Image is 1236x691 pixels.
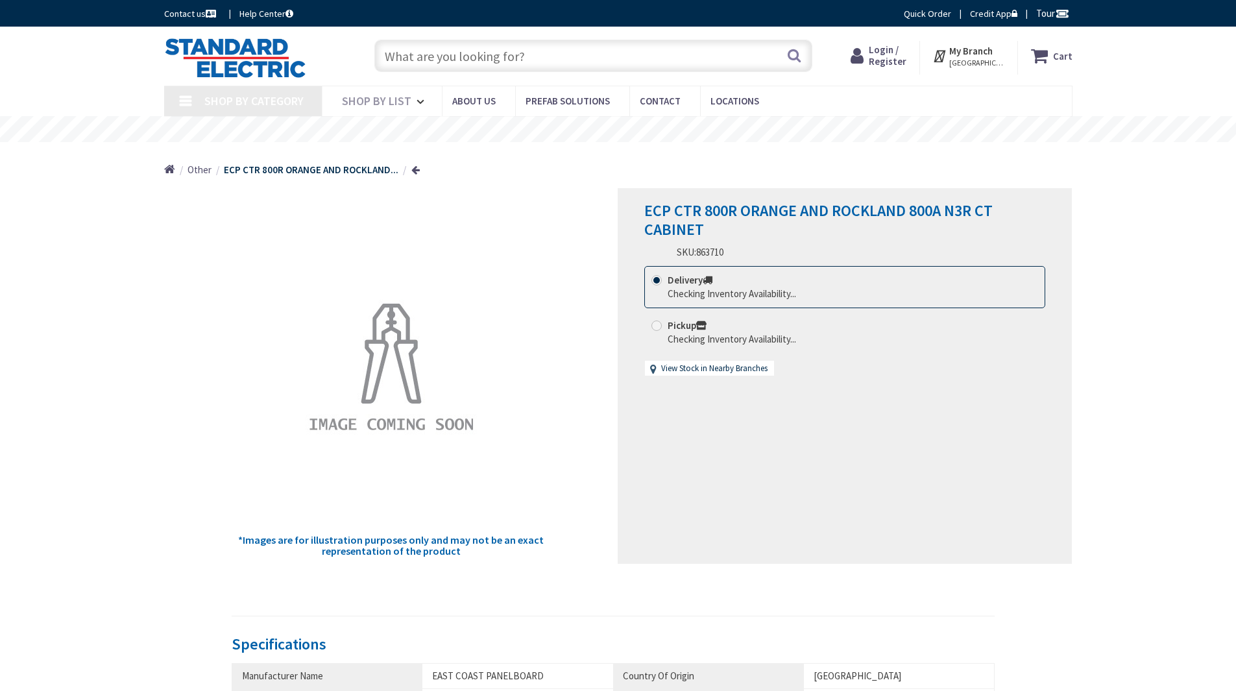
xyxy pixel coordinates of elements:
span: ECP CTR 800R ORANGE AND ROCKLAND 800A N3R CT CABINET [644,200,993,239]
a: Login / Register [851,44,906,67]
strong: ECP CTR 800R ORANGE AND ROCKLAND... [224,164,398,176]
span: Contact [640,95,681,107]
img: ECP CTR 800R ORANGE AND ROCKLAND 800A N3R CT CABINET [300,279,482,461]
a: Credit App [970,7,1017,20]
span: Locations [710,95,759,107]
span: [GEOGRAPHIC_DATA], [GEOGRAPHIC_DATA] [949,58,1004,68]
input: What are you looking for? [374,40,812,72]
span: Prefab Solutions [526,95,610,107]
span: 863710 [696,246,723,258]
div: EAST COAST PANELBOARD [432,669,603,683]
a: View Stock in Nearby Branches [661,363,768,375]
h3: Specifications [232,636,995,653]
div: SKU: [677,245,723,259]
div: Checking Inventory Availability... [668,287,796,300]
span: Login / Register [869,43,906,67]
a: Contact us [164,7,219,20]
th: Country Of Origin [613,664,804,688]
span: Other [188,164,212,176]
h5: *Images are for illustration purposes only and may not be an exact representation of the product [237,535,546,557]
div: [GEOGRAPHIC_DATA] [814,669,984,683]
strong: My Branch [949,45,993,57]
img: Standard Electric [164,38,306,78]
strong: Delivery [668,274,712,286]
rs-layer: Coronavirus: Our Commitment to Our Employees and Customers [414,123,825,138]
a: Other [188,163,212,176]
strong: Cart [1053,44,1072,67]
span: Tour [1036,7,1069,19]
span: Shop By List [342,93,411,108]
a: Cart [1031,44,1072,67]
span: Shop By Category [204,93,304,108]
div: Checking Inventory Availability... [668,332,796,346]
th: Manufacturer Name [232,664,422,688]
span: About Us [452,95,496,107]
a: Help Center [239,7,293,20]
a: Quick Order [904,7,951,20]
div: My Branch [GEOGRAPHIC_DATA], [GEOGRAPHIC_DATA] [932,44,1004,67]
strong: Pickup [668,319,707,332]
